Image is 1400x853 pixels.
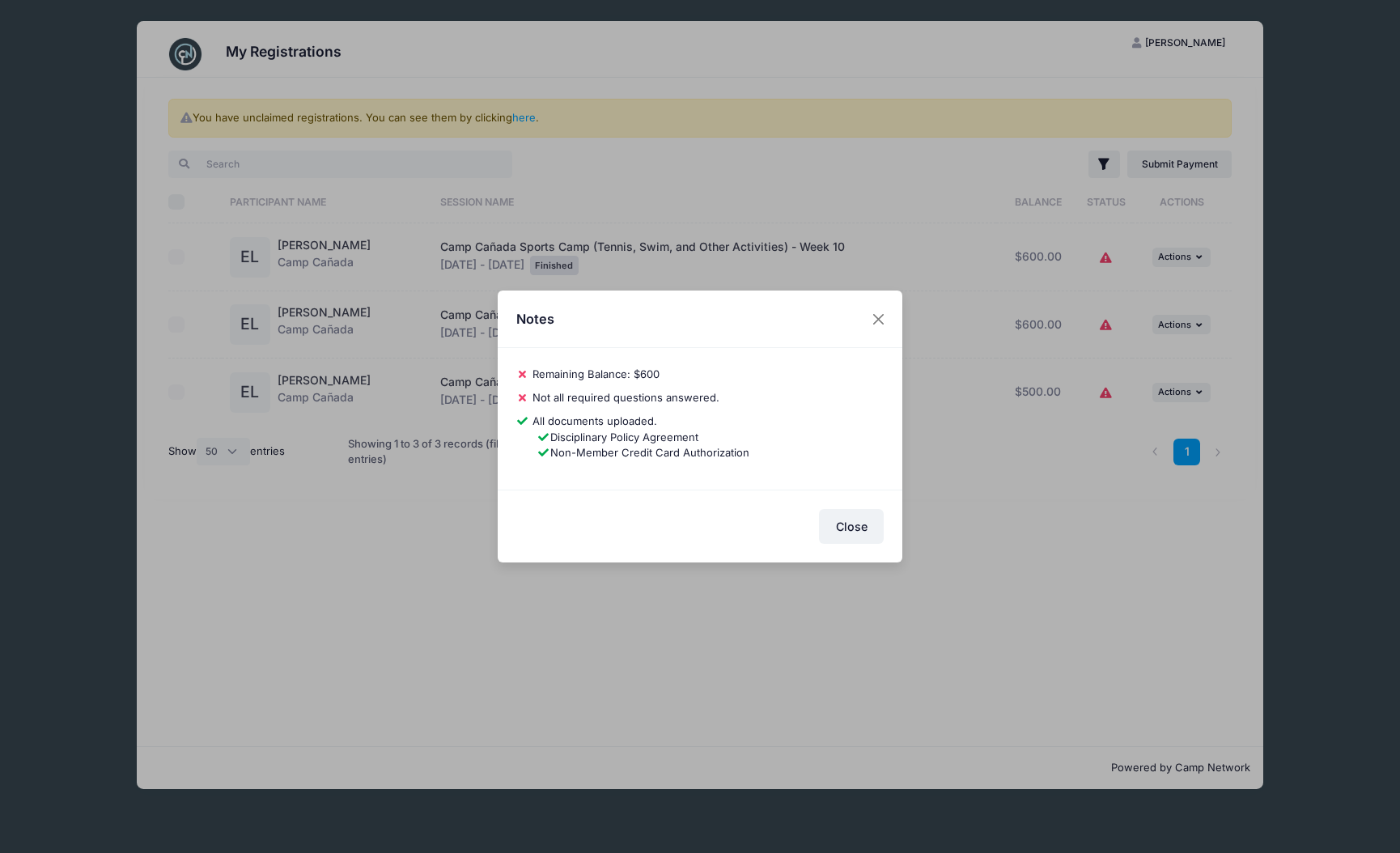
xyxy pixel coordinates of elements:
span: Remaining Balance: [532,367,630,380]
li: Non-Member Credit Card Authorization [537,445,885,461]
li: Disciplinary Policy Agreement [537,430,885,446]
button: Close [864,304,893,333]
span: $600 [634,367,660,380]
span: All documents uploaded. [532,414,657,427]
button: Close [819,509,884,544]
h4: Notes [516,309,554,329]
span: Not all required questions answered. [532,391,719,404]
